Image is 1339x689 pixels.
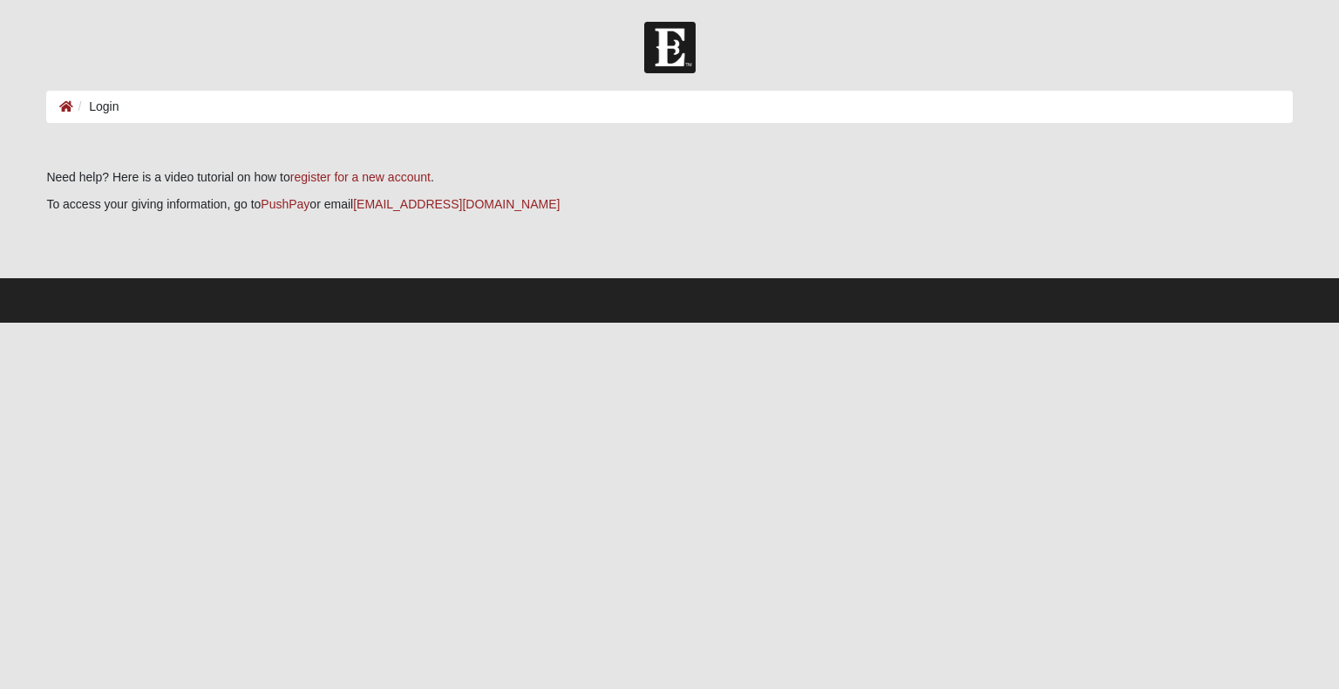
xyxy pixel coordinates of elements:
[46,168,1292,187] p: Need help? Here is a video tutorial on how to .
[353,197,560,211] a: [EMAIL_ADDRESS][DOMAIN_NAME]
[46,195,1292,214] p: To access your giving information, go to or email
[261,197,309,211] a: PushPay
[73,98,119,116] li: Login
[290,170,431,184] a: register for a new account
[644,22,696,73] img: Church of Eleven22 Logo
